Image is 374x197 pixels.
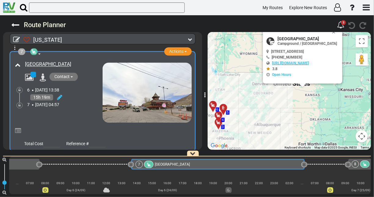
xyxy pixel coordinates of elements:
div: ... [297,180,307,186]
div: 3 [337,20,344,30]
span: Day 6 (24/09) [158,188,177,192]
div: | [145,185,160,191]
div: | [297,185,307,191]
div: | [307,185,323,191]
div: 09:00 [338,180,353,186]
div: | [129,185,145,191]
div: 11:00 [84,180,99,186]
span: 3 [222,125,224,129]
span: [GEOGRAPHIC_DATA] [278,36,337,41]
div: 08:00 [323,180,338,186]
img: Google [209,142,229,150]
div: | [236,185,252,191]
button: Close [331,28,339,36]
div: | [84,185,99,191]
span: Reference # [66,141,89,146]
div: | [221,185,236,191]
div: | [191,185,206,191]
a: [URL][DOMAIN_NAME] [272,61,309,65]
a: Open this area in Google Maps (opens a new window) [209,142,229,150]
div: | [252,185,267,191]
div: ... [12,180,22,186]
div: 19:00 [206,180,221,186]
div: 07:00 [23,180,38,186]
span: Map data ©2025 Google, INEGI [314,146,357,149]
span: Explore New Routes [289,5,327,10]
span: 4 [222,118,224,122]
div: 14:00 [129,180,145,186]
div: 07:00 [307,180,323,186]
div: 08:00 [38,180,53,186]
span: [DATE] [35,102,48,107]
button: Keyboard shortcuts [285,145,311,150]
button: Actions [164,47,192,56]
span: 04:57 [49,102,59,107]
div: | [68,185,84,191]
span: [GEOGRAPHIC_DATA] [155,162,190,167]
div: | [175,185,191,191]
div: | [267,185,282,191]
div: | [160,185,175,191]
span: [DATE] [35,88,48,92]
div: 20:00 [221,180,236,186]
div: 21:00 [236,180,252,186]
div: 10:00 [68,180,84,186]
span: [PHONE_NUMBER] [272,55,302,59]
a: [GEOGRAPHIC_DATA] [25,61,71,67]
div: 13:00 [114,180,129,186]
a: Open Hours [272,73,291,77]
span: 7 [27,102,30,107]
span: 3.8 [272,67,278,71]
div: 8 [352,160,359,168]
img: RvPlanetLogo.png [3,2,15,13]
div: | [114,185,129,191]
div: 3 [341,20,346,25]
span: Day 6 (24/09) [67,188,85,192]
div: 23:00 [267,180,282,186]
button: Contact [49,73,78,81]
div: 15:00 [145,180,160,186]
span: Contact [54,74,70,79]
a: Terms (opens in new tab) [361,146,369,149]
div: | [323,185,338,191]
span: 5 [227,110,229,115]
div: 22:00 [252,180,267,186]
div: | [12,185,22,191]
div: | [282,185,297,191]
button: Map camera controls [356,130,368,142]
div: | [23,185,38,191]
div: 7 [136,161,143,168]
span: Actions [169,49,183,54]
img: tonopah%20station%20casino%20rv%20park_id-41626_main_428f.jpg [103,63,192,123]
div: | [338,185,353,191]
div: 10:00 [353,180,369,186]
span: [US_STATE] [33,37,62,43]
a: My Routes [260,2,285,14]
div: 15h 19m [30,94,53,100]
button: Drag Pegman onto the map to open Street View [356,53,368,66]
span: 6 [216,107,218,112]
div: 7 Actions [GEOGRAPHIC_DATA] Contact 6 [DATE] 13:38 15h 19m 7 [DATE] 04:57 Total Cost Reference # [9,51,196,151]
sapn: Route Planner [24,21,66,29]
div: 7 [18,48,25,55]
span: Campground / [GEOGRAPHIC_DATA] [278,41,337,46]
div: 12:00 [99,180,114,186]
div: 17:00 [175,180,191,186]
div: | [99,185,114,191]
div: 09:00 [53,180,68,186]
span: 6 [27,88,30,92]
div: 18:00 [191,180,206,186]
div: | [353,185,369,191]
div: | [38,185,53,191]
div: 16:00 [160,180,175,186]
button: Toggle fullscreen view [356,35,368,47]
div: | [53,185,68,191]
span: Total Cost [24,141,43,146]
span: [STREET_ADDRESS] [271,49,304,54]
span: Day 7 (25/09) [351,188,370,192]
div: | [206,185,221,191]
span: My Routes [263,5,283,10]
span: 13:38 [49,88,59,92]
div: 02:00 [282,180,297,186]
a: Explore New Routes [286,2,330,14]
